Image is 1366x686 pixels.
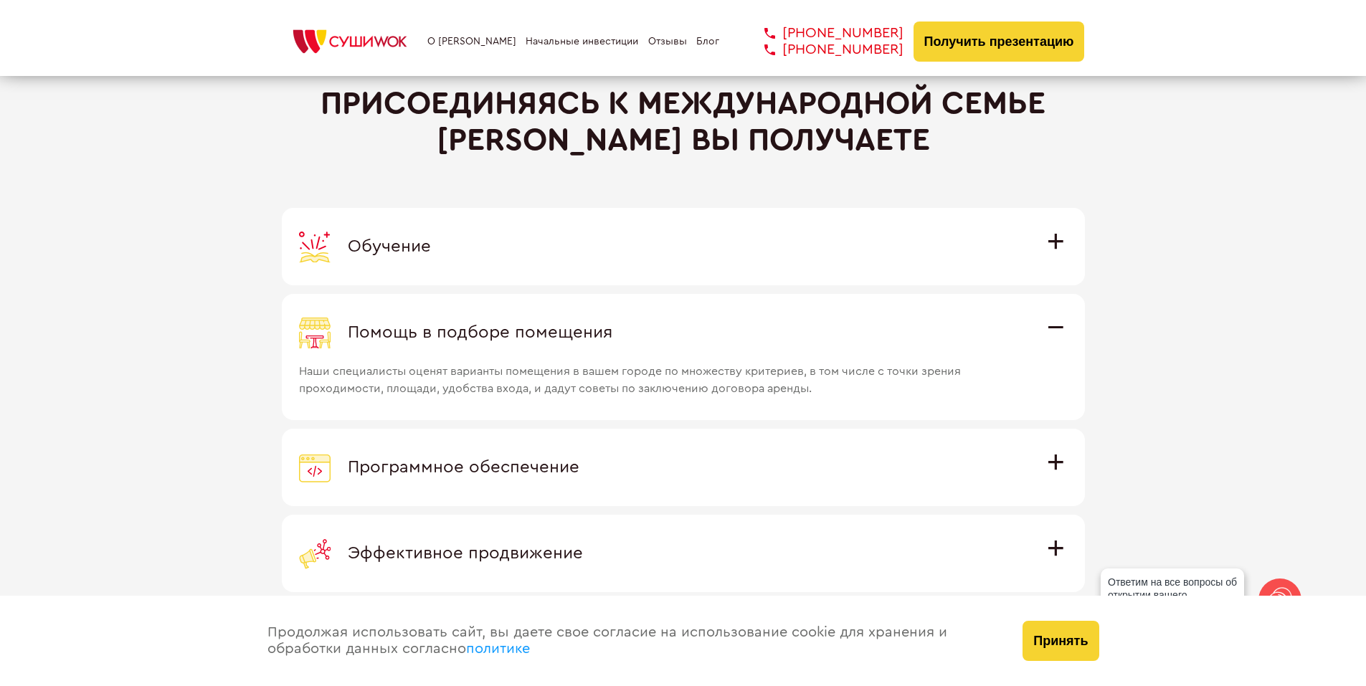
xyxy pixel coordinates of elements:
[282,85,1085,158] h2: Присоединяясь к международной семье [PERSON_NAME] вы получаете
[526,36,638,47] a: Начальные инвестиции
[743,25,903,42] a: [PHONE_NUMBER]
[1101,568,1244,621] div: Ответим на все вопросы об открытии вашего [PERSON_NAME]!
[348,238,431,255] span: Обучение
[348,545,583,562] span: Эффективное продвижение
[743,42,903,58] a: [PHONE_NUMBER]
[1023,621,1099,661] button: Принять
[696,36,719,47] a: Блог
[348,459,579,476] span: Программное обеспечение
[427,36,516,47] a: О [PERSON_NAME]
[348,324,612,341] span: Помощь в подборе помещения
[914,22,1085,62] button: Получить презентацию
[299,348,1029,397] span: Наши специалисты оценят варианты помещения в вашем городе по множеству критериев, в том числе с т...
[648,36,687,47] a: Отзывы
[466,642,530,656] a: политике
[253,596,1009,686] div: Продолжая использовать сайт, вы даете свое согласие на использование cookie для хранения и обрабо...
[282,26,418,57] img: СУШИWOK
